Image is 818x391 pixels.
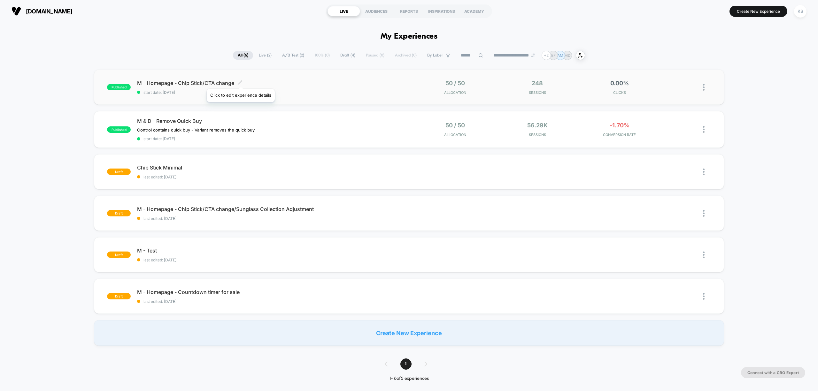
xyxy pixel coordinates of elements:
[26,8,72,15] span: [DOMAIN_NAME]
[107,169,131,175] span: draft
[336,51,360,60] span: Draft ( 4 )
[94,320,724,346] div: Create New Experience
[532,80,543,86] span: 248
[10,6,74,16] button: [DOMAIN_NAME]
[580,132,659,137] span: CONVERSION RATE
[12,6,21,16] img: Visually logo
[137,289,409,295] span: M - Homepage - Countdown timer for sale
[551,53,556,58] p: EF
[427,53,443,58] span: By Label
[703,169,705,175] img: close
[458,6,490,16] div: ACADEMY
[425,6,458,16] div: INSPIRATIONS
[400,358,412,370] span: 1
[107,293,131,299] span: draft
[233,51,253,60] span: All ( 6 )
[328,6,360,16] div: LIVE
[794,5,806,18] div: KS
[137,164,409,171] span: Chip Stick Minimal
[137,136,409,141] span: start date: [DATE]
[703,84,705,91] img: close
[137,118,409,124] span: M & D - Remove Quick Buy
[703,252,705,258] img: close
[498,132,577,137] span: Sessions
[360,6,393,16] div: AUDIENCES
[444,132,466,137] span: Allocation
[610,80,629,86] span: 0.00%
[107,210,131,216] span: draft
[107,252,131,258] span: draft
[137,299,409,304] span: last edited: [DATE]
[703,126,705,133] img: close
[137,258,409,262] span: last edited: [DATE]
[703,293,705,300] img: close
[610,122,629,129] span: -1.70%
[137,216,409,221] span: last edited: [DATE]
[444,90,466,95] span: Allocation
[107,126,131,133] span: published
[741,367,805,378] button: Connect with a CRO Expert
[137,127,255,132] span: Control contains quick buy - Variant removes the quick buy
[137,175,409,179] span: last edited: [DATE]
[580,90,659,95] span: CLICKS
[542,51,551,60] div: + 2
[703,210,705,217] img: close
[107,84,131,90] span: published
[564,53,571,58] p: MD
[381,32,438,41] h1: My Experiences
[792,5,808,18] button: KS
[137,206,409,212] span: M - Homepage - Chip Stick/CTA change/Sunglass Collection Adjustment
[137,80,409,86] span: M - Homepage - Chip Stick/CTA change
[557,53,563,58] p: AM
[445,122,465,129] span: 50 / 50
[527,122,548,129] span: 56.29k
[445,80,465,86] span: 50 / 50
[498,90,577,95] span: Sessions
[254,51,276,60] span: Live ( 2 )
[137,247,409,254] span: M - Test
[378,376,440,381] div: 1 - 6 of 6 experiences
[277,51,309,60] span: A/B Test ( 2 )
[137,90,409,95] span: start date: [DATE]
[729,6,787,17] button: Create New Experience
[531,53,535,57] img: end
[393,6,425,16] div: REPORTS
